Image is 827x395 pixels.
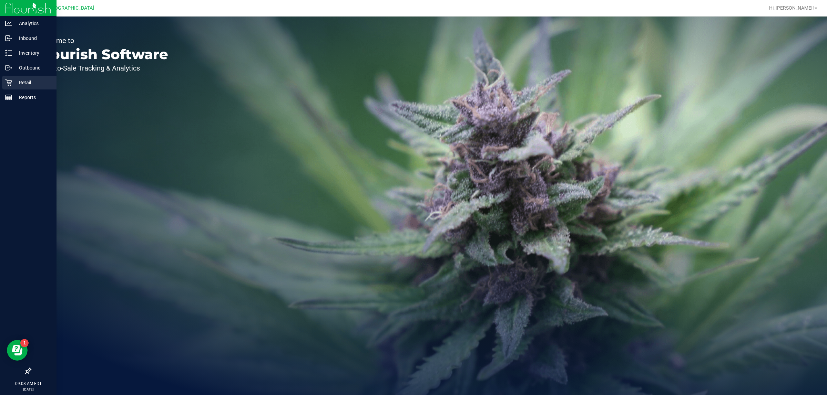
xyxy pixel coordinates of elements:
iframe: Resource center unread badge [20,339,29,347]
p: Flourish Software [37,47,168,61]
p: Reports [12,93,53,102]
span: Hi, [PERSON_NAME]! [769,5,814,11]
inline-svg: Retail [5,79,12,86]
iframe: Resource center [7,340,28,361]
p: Seed-to-Sale Tracking & Analytics [37,65,168,72]
p: 09:08 AM EDT [3,381,53,387]
inline-svg: Outbound [5,64,12,71]
inline-svg: Reports [5,94,12,101]
p: Analytics [12,19,53,28]
p: Outbound [12,64,53,72]
p: Inventory [12,49,53,57]
inline-svg: Inventory [5,50,12,56]
span: [GEOGRAPHIC_DATA] [47,5,94,11]
p: Retail [12,78,53,87]
inline-svg: Analytics [5,20,12,27]
p: Inbound [12,34,53,42]
p: Welcome to [37,37,168,44]
inline-svg: Inbound [5,35,12,42]
p: [DATE] [3,387,53,392]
